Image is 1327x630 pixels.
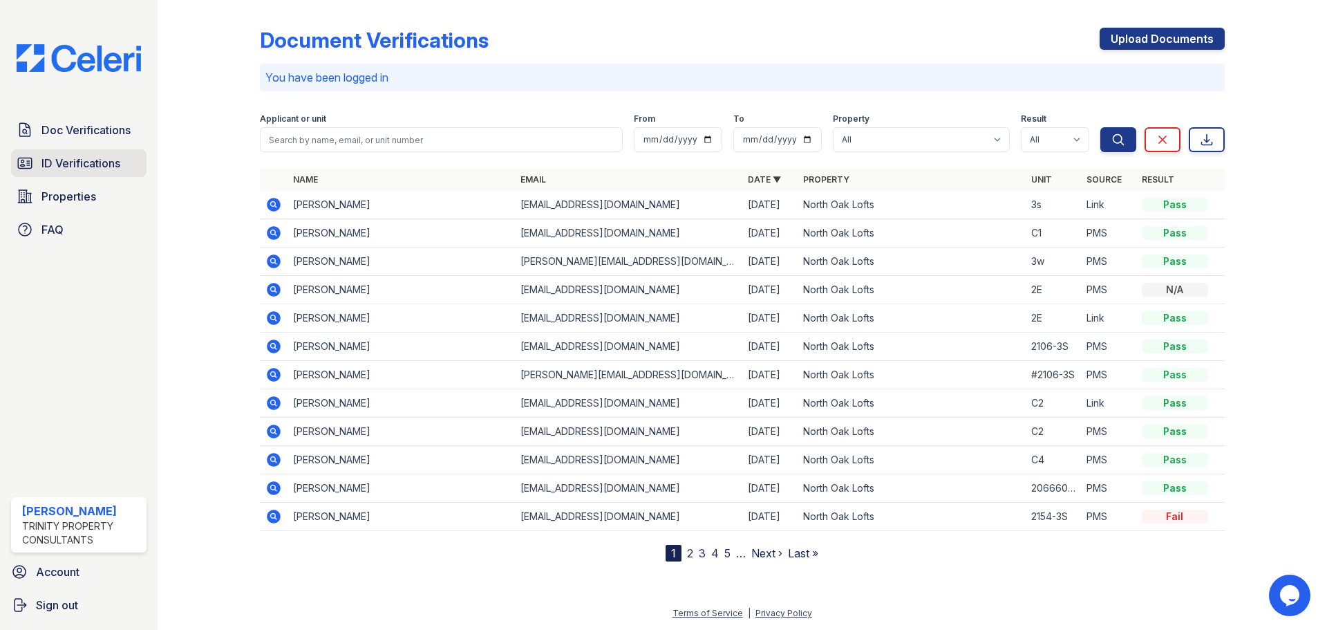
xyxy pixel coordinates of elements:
[798,333,1025,361] td: North Oak Lofts
[666,545,681,562] div: 1
[6,591,152,619] a: Sign out
[798,361,1025,389] td: North Oak Lofts
[1142,453,1208,467] div: Pass
[515,418,742,446] td: [EMAIL_ADDRESS][DOMAIN_NAME]
[1086,174,1122,185] a: Source
[1081,191,1136,219] td: Link
[260,127,623,152] input: Search by name, email, or unit number
[1142,226,1208,240] div: Pass
[798,248,1025,276] td: North Oak Lofts
[515,333,742,361] td: [EMAIL_ADDRESS][DOMAIN_NAME]
[1142,368,1208,382] div: Pass
[288,191,515,219] td: [PERSON_NAME]
[1026,474,1081,503] td: 20666066
[1142,311,1208,325] div: Pass
[1026,276,1081,304] td: 2E
[672,608,743,618] a: Terms of Service
[260,28,489,53] div: Document Verifications
[742,248,798,276] td: [DATE]
[755,608,812,618] a: Privacy Policy
[288,248,515,276] td: [PERSON_NAME]
[798,474,1025,503] td: North Oak Lofts
[798,389,1025,418] td: North Oak Lofts
[1026,333,1081,361] td: 2106-3S
[748,174,781,185] a: Date ▼
[742,276,798,304] td: [DATE]
[1081,333,1136,361] td: PMS
[520,174,546,185] a: Email
[711,546,719,560] a: 4
[1026,389,1081,418] td: C2
[742,446,798,474] td: [DATE]
[742,389,798,418] td: [DATE]
[798,446,1025,474] td: North Oak Lofts
[11,116,147,144] a: Doc Verifications
[742,219,798,248] td: [DATE]
[798,418,1025,446] td: North Oak Lofts
[634,113,655,124] label: From
[1142,198,1208,212] div: Pass
[1142,481,1208,495] div: Pass
[1269,575,1313,616] iframe: chat widget
[1142,283,1208,297] div: N/A
[1081,276,1136,304] td: PMS
[742,418,798,446] td: [DATE]
[687,546,693,560] a: 2
[788,546,818,560] a: Last »
[515,304,742,333] td: [EMAIL_ADDRESS][DOMAIN_NAME]
[22,519,141,547] div: Trinity Property Consultants
[288,446,515,474] td: [PERSON_NAME]
[288,389,515,418] td: [PERSON_NAME]
[515,446,742,474] td: [EMAIL_ADDRESS][DOMAIN_NAME]
[1081,361,1136,389] td: PMS
[293,174,318,185] a: Name
[1081,418,1136,446] td: PMS
[724,546,731,560] a: 5
[288,503,515,531] td: [PERSON_NAME]
[742,474,798,503] td: [DATE]
[751,546,782,560] a: Next ›
[6,44,152,72] img: CE_Logo_Blue-a8612792a0a2168367f1c8372b55b34899dd931a85d93a1a3d3e32e68fde9ad4.png
[798,191,1025,219] td: North Oak Lofts
[1100,28,1225,50] a: Upload Documents
[803,174,849,185] a: Property
[1026,219,1081,248] td: C1
[41,155,120,172] span: ID Verifications
[288,474,515,503] td: [PERSON_NAME]
[288,361,515,389] td: [PERSON_NAME]
[699,546,706,560] a: 3
[833,113,869,124] label: Property
[1031,174,1052,185] a: Unit
[11,149,147,177] a: ID Verifications
[1142,340,1208,353] div: Pass
[515,389,742,418] td: [EMAIL_ADDRESS][DOMAIN_NAME]
[1026,446,1081,474] td: C4
[515,503,742,531] td: [EMAIL_ADDRESS][DOMAIN_NAME]
[1026,248,1081,276] td: 3w
[748,608,751,618] div: |
[733,113,744,124] label: To
[1142,510,1208,524] div: Fail
[742,333,798,361] td: [DATE]
[1026,304,1081,333] td: 2E
[1081,248,1136,276] td: PMS
[515,361,742,389] td: [PERSON_NAME][EMAIL_ADDRESS][DOMAIN_NAME]
[41,221,64,238] span: FAQ
[41,122,131,138] span: Doc Verifications
[1026,503,1081,531] td: 2154-3S
[288,219,515,248] td: [PERSON_NAME]
[6,558,152,586] a: Account
[1026,361,1081,389] td: #2106-3S
[1021,113,1046,124] label: Result
[1081,503,1136,531] td: PMS
[1142,254,1208,268] div: Pass
[288,418,515,446] td: [PERSON_NAME]
[11,216,147,243] a: FAQ
[288,276,515,304] td: [PERSON_NAME]
[1081,219,1136,248] td: PMS
[515,219,742,248] td: [EMAIL_ADDRESS][DOMAIN_NAME]
[11,183,147,210] a: Properties
[798,304,1025,333] td: North Oak Lofts
[742,361,798,389] td: [DATE]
